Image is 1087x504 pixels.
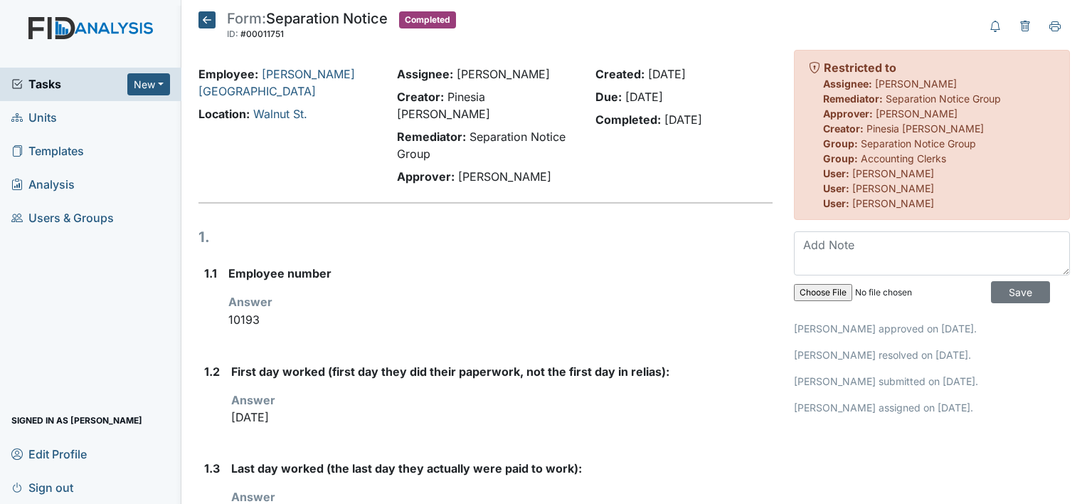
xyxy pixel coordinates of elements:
[823,78,872,90] strong: Assignee:
[595,90,622,104] strong: Due:
[198,67,258,81] strong: Employee:
[198,226,773,248] h1: 1.
[11,207,114,229] span: Users & Groups
[794,321,1070,336] p: [PERSON_NAME] approved on [DATE].
[198,67,355,98] a: [PERSON_NAME][GEOGRAPHIC_DATA]
[11,140,84,162] span: Templates
[794,374,1070,389] p: [PERSON_NAME] submitted on [DATE].
[228,265,332,282] label: Employee number
[204,460,220,477] label: 1.3
[231,363,669,380] label: First day worked (first day they did their paperwork, not the first day in relias):
[852,182,934,194] span: [PERSON_NAME]
[861,137,976,149] span: Separation Notice Group
[127,73,170,95] button: New
[227,11,388,43] div: Separation Notice
[231,409,773,426] p: [DATE]
[231,393,275,407] strong: Answer
[204,265,217,282] label: 1.1
[458,169,551,184] span: [PERSON_NAME]
[876,107,958,120] span: [PERSON_NAME]
[823,182,849,194] strong: User:
[875,78,957,90] span: [PERSON_NAME]
[11,409,142,431] span: Signed in as [PERSON_NAME]
[794,400,1070,415] p: [PERSON_NAME] assigned on [DATE].
[457,67,550,81] span: [PERSON_NAME]
[991,281,1050,303] input: Save
[397,67,453,81] strong: Assignee:
[227,28,238,39] span: ID:
[794,347,1070,362] p: [PERSON_NAME] resolved on [DATE].
[11,75,127,93] a: Tasks
[823,137,858,149] strong: Group:
[823,197,849,209] strong: User:
[231,490,275,504] strong: Answer
[204,363,220,380] label: 1.2
[198,107,250,121] strong: Location:
[852,197,934,209] span: [PERSON_NAME]
[823,107,873,120] strong: Approver:
[824,61,896,75] strong: Restricted to
[823,167,849,179] strong: User:
[397,130,566,161] span: Separation Notice Group
[866,122,984,135] span: Pinesia [PERSON_NAME]
[228,295,272,309] strong: Answer
[240,28,284,39] span: #00011751
[399,11,456,28] span: Completed
[227,10,266,27] span: Form:
[397,130,466,144] strong: Remediator:
[11,476,73,498] span: Sign out
[823,152,858,164] strong: Group:
[11,107,57,129] span: Units
[595,112,661,127] strong: Completed:
[231,460,582,477] label: Last day worked (the last day they actually were paid to work):
[11,443,87,465] span: Edit Profile
[861,152,946,164] span: Accounting Clerks
[253,107,307,121] a: Walnut St.
[397,169,455,184] strong: Approver:
[823,122,864,135] strong: Creator:
[625,90,663,104] span: [DATE]
[648,67,686,81] span: [DATE]
[11,174,75,196] span: Analysis
[397,90,444,104] strong: Creator:
[852,167,934,179] span: [PERSON_NAME]
[823,93,883,105] strong: Remediator:
[664,112,702,127] span: [DATE]
[595,67,645,81] strong: Created:
[886,93,1001,105] span: Separation Notice Group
